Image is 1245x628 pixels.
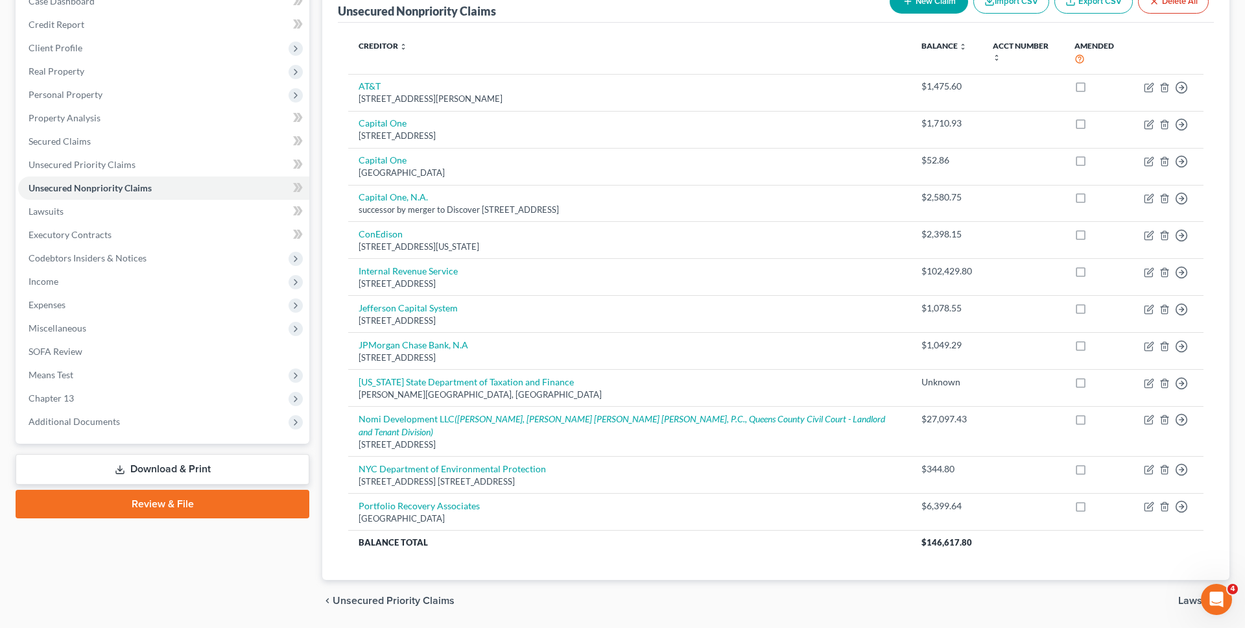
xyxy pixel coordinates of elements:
[29,299,65,310] span: Expenses
[359,463,546,474] a: NYC Department of Environmental Protection
[359,41,407,51] a: Creditor unfold_more
[29,369,73,380] span: Means Test
[18,13,309,36] a: Credit Report
[359,130,901,142] div: [STREET_ADDRESS]
[359,439,901,451] div: [STREET_ADDRESS]
[29,322,86,333] span: Miscellaneous
[29,136,91,147] span: Secured Claims
[29,112,101,123] span: Property Analysis
[29,182,152,193] span: Unsecured Nonpriority Claims
[359,167,901,179] div: [GEOGRAPHIC_DATA]
[399,43,407,51] i: unfold_more
[359,302,458,313] a: Jefferson Capital System
[359,117,407,128] a: Capital One
[359,241,901,253] div: [STREET_ADDRESS][US_STATE]
[359,80,381,91] a: AT&T
[29,252,147,263] span: Codebtors Insiders & Notices
[29,416,120,427] span: Additional Documents
[29,66,84,77] span: Real Property
[921,537,972,548] span: $146,617.80
[921,463,972,476] div: $344.80
[359,278,901,290] div: [STREET_ADDRESS]
[29,89,102,100] span: Personal Property
[18,130,309,153] a: Secured Claims
[921,191,972,204] div: $2,580.75
[29,229,112,240] span: Executory Contracts
[359,476,901,488] div: [STREET_ADDRESS] [STREET_ADDRESS]
[921,228,972,241] div: $2,398.15
[18,153,309,176] a: Unsecured Priority Claims
[359,315,901,327] div: [STREET_ADDRESS]
[959,43,967,51] i: unfold_more
[338,3,496,19] div: Unsecured Nonpriority Claims
[1178,596,1219,606] span: Lawsuits
[1064,33,1133,74] th: Amended
[359,513,901,525] div: [GEOGRAPHIC_DATA]
[322,596,333,606] i: chevron_left
[18,200,309,223] a: Lawsuits
[29,206,64,217] span: Lawsuits
[1201,584,1232,615] iframe: Intercom live chat
[921,500,972,513] div: $6,399.64
[359,93,901,105] div: [STREET_ADDRESS][PERSON_NAME]
[359,204,901,216] div: successor by merger to Discover [STREET_ADDRESS]
[359,352,901,364] div: [STREET_ADDRESS]
[359,500,480,511] a: Portfolio Recovery Associates
[921,265,972,278] div: $102,429.80
[29,346,82,357] span: SOFA Review
[1227,584,1238,594] span: 4
[18,223,309,247] a: Executory Contracts
[18,106,309,130] a: Property Analysis
[921,117,972,130] div: $1,710.93
[359,413,885,437] i: ([PERSON_NAME], [PERSON_NAME] [PERSON_NAME] [PERSON_NAME], P.C., Queens County Civil Court - Land...
[921,80,972,93] div: $1,475.60
[359,154,407,165] a: Capital One
[1178,596,1229,606] button: Lawsuits chevron_right
[333,596,455,606] span: Unsecured Priority Claims
[18,176,309,200] a: Unsecured Nonpriority Claims
[359,265,458,276] a: Internal Revenue Service
[18,340,309,363] a: SOFA Review
[921,339,972,352] div: $1,049.29
[993,41,1049,62] a: Acct Number unfold_more
[359,413,885,437] a: Nomi Development LLC([PERSON_NAME], [PERSON_NAME] [PERSON_NAME] [PERSON_NAME], P.C., Queens Count...
[921,41,967,51] a: Balance unfold_more
[29,159,136,170] span: Unsecured Priority Claims
[921,413,972,426] div: $27,097.43
[359,376,574,387] a: [US_STATE] State Department of Taxation and Finance
[359,191,428,202] a: Capital One, N.A.
[322,596,455,606] button: chevron_left Unsecured Priority Claims
[359,228,403,239] a: ConEdison
[993,54,1001,62] i: unfold_more
[359,389,901,401] div: [PERSON_NAME][GEOGRAPHIC_DATA], [GEOGRAPHIC_DATA]
[29,19,84,30] span: Credit Report
[16,490,309,518] a: Review & File
[921,376,972,389] div: Unknown
[29,392,74,404] span: Chapter 13
[359,339,468,350] a: JPMorgan Chase Bank, N.A
[348,531,911,554] th: Balance Total
[921,154,972,167] div: $52.86
[29,42,82,53] span: Client Profile
[16,454,309,485] a: Download & Print
[29,276,58,287] span: Income
[921,302,972,315] div: $1,078.55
